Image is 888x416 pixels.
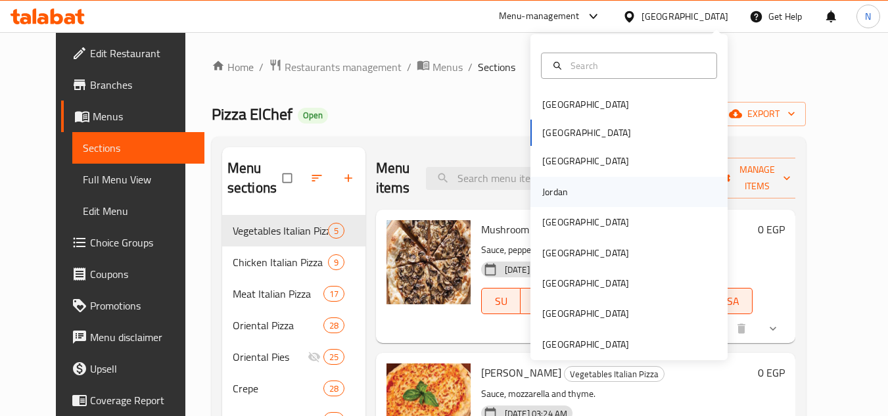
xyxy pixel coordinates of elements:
[481,242,753,258] p: Sauce, peppers, olives, mushrooms and mozzarella.
[90,361,194,377] span: Upsell
[521,288,559,314] button: MO
[233,254,328,270] span: Chicken Italian Pizza
[721,102,806,126] button: export
[323,286,344,302] div: items
[732,106,795,122] span: export
[565,367,664,382] span: Vegetables Italian Pizza
[83,203,194,219] span: Edit Menu
[308,350,321,363] svg: Inactive section
[407,59,411,75] li: /
[324,319,344,332] span: 28
[61,258,204,290] a: Coupons
[499,9,580,24] div: Menu-management
[711,158,804,198] button: Manage items
[275,166,302,191] span: Select all sections
[90,298,194,313] span: Promotions
[61,69,204,101] a: Branches
[564,366,665,382] div: Vegetables Italian Pizza
[61,353,204,384] a: Upsell
[323,317,344,333] div: items
[259,59,264,75] li: /
[334,164,365,193] button: Add section
[285,59,402,75] span: Restaurants management
[90,392,194,408] span: Coverage Report
[727,314,759,343] button: delete
[526,292,554,311] span: MO
[222,215,365,246] div: Vegetables Italian Pizza5
[542,97,629,112] div: [GEOGRAPHIC_DATA]
[481,288,521,314] button: SU
[500,264,573,276] span: [DATE] 03:24 AM
[376,158,410,198] h2: Menu items
[714,288,753,314] button: SA
[233,317,323,333] span: Oriental Pizza
[61,321,204,353] a: Menu disclaimer
[542,154,629,168] div: [GEOGRAPHIC_DATA]
[212,58,806,76] nav: breadcrumb
[61,227,204,258] a: Choice Groups
[90,77,194,93] span: Branches
[233,286,323,302] span: Meat Italian Pizza
[329,225,344,237] span: 5
[222,373,365,404] div: Crepe28
[759,314,790,343] button: show more
[212,59,254,75] a: Home
[478,59,515,75] span: Sections
[542,185,568,199] div: Jordan
[481,386,753,402] p: Sauce, mozzarella and thyme.
[481,220,554,239] span: Mushroom Pizza
[324,288,344,300] span: 17
[61,384,204,416] a: Coverage Report
[298,108,328,124] div: Open
[90,329,194,345] span: Menu disclaimer
[542,276,629,290] div: [GEOGRAPHIC_DATA]
[323,381,344,396] div: items
[426,167,581,190] input: search
[642,9,728,24] div: [GEOGRAPHIC_DATA]
[542,337,629,352] div: [GEOGRAPHIC_DATA]
[222,310,365,341] div: Oriental Pizza28
[329,256,344,269] span: 9
[468,59,473,75] li: /
[233,223,328,239] div: Vegetables Italian Pizza
[323,349,344,365] div: items
[90,45,194,61] span: Edit Restaurant
[865,9,871,24] span: N
[233,381,323,396] span: Crepe
[222,278,365,310] div: Meat Italian Pizza17
[298,110,328,121] span: Open
[90,235,194,250] span: Choice Groups
[487,292,515,311] span: SU
[269,58,402,76] a: Restaurants management
[93,108,194,124] span: Menus
[222,246,365,278] div: Chicken Italian Pizza9
[324,351,344,363] span: 25
[328,254,344,270] div: items
[481,363,561,382] span: [PERSON_NAME]
[72,195,204,227] a: Edit Menu
[222,341,365,373] div: Oriental Pies25
[565,58,709,73] input: Search
[302,164,334,193] span: Sort sections
[386,220,471,304] img: Mushroom Pizza
[719,292,747,311] span: SA
[61,37,204,69] a: Edit Restaurant
[328,223,344,239] div: items
[758,220,785,239] h6: 0 EGP
[542,306,629,321] div: [GEOGRAPHIC_DATA]
[432,59,463,75] span: Menus
[417,58,463,76] a: Menus
[233,349,308,365] span: Oriental Pies
[227,158,283,198] h2: Menu sections
[72,164,204,195] a: Full Menu View
[766,322,780,335] svg: Show Choices
[61,290,204,321] a: Promotions
[83,140,194,156] span: Sections
[72,132,204,164] a: Sections
[542,215,629,229] div: [GEOGRAPHIC_DATA]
